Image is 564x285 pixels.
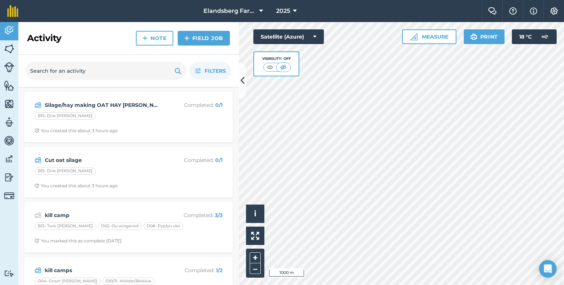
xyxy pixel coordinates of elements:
p: Completed : [164,101,223,109]
img: svg+xml;base64,PHN2ZyB4bWxucz0iaHR0cDovL3d3dy53My5vcmcvMjAwMC9zdmciIHdpZHRoPSIxOSIgaGVpZ2h0PSIyNC... [470,32,477,41]
img: svg+xml;base64,PHN2ZyB4bWxucz0iaHR0cDovL3d3dy53My5vcmcvMjAwMC9zdmciIHdpZHRoPSIxNCIgaGVpZ2h0PSIyNC... [184,34,189,43]
div: B15- Drie [PERSON_NAME] [35,112,96,120]
img: Four arrows, one pointing top left, one top right, one bottom right and the last bottom left [251,232,259,240]
img: svg+xml;base64,PD94bWwgdmVyc2lvbj0iMS4wIiBlbmNvZGluZz0idXRmLTgiPz4KPCEtLSBHZW5lcmF0b3I6IEFkb2JlIE... [4,154,14,165]
div: You marked this as complete [DATE] [35,238,122,244]
a: kill campCompleted: 3/3B13- Twis [PERSON_NAME]D02- Ou wingeredD06- Pyplyn vleiClock with arrow po... [29,206,228,248]
strong: kill camp [45,211,161,219]
div: You created this about 3 hours ago [35,128,118,134]
img: svg+xml;base64,PD94bWwgdmVyc2lvbj0iMS4wIiBlbmNvZGluZz0idXRmLTgiPz4KPCEtLSBHZW5lcmF0b3I6IEFkb2JlIE... [4,135,14,146]
img: svg+xml;base64,PHN2ZyB4bWxucz0iaHR0cDovL3d3dy53My5vcmcvMjAwMC9zdmciIHdpZHRoPSIxOSIgaGVpZ2h0PSIyNC... [174,66,181,75]
img: svg+xml;base64,PD94bWwgdmVyc2lvbj0iMS4wIiBlbmNvZGluZz0idXRmLTgiPz4KPCEtLSBHZW5lcmF0b3I6IEFkb2JlIE... [4,117,14,128]
span: i [254,209,256,218]
button: i [246,205,264,223]
button: – [250,263,261,274]
img: svg+xml;base64,PD94bWwgdmVyc2lvbj0iMS4wIiBlbmNvZGluZz0idXRmLTgiPz4KPCEtLSBHZW5lcmF0b3I6IEFkb2JlIE... [538,29,552,44]
span: Filters [205,67,226,75]
input: Search for an activity [26,62,186,80]
a: Note [136,31,173,46]
img: Clock with arrow pointing clockwise [35,128,39,133]
div: You created this about 3 hours ago [35,183,118,189]
img: svg+xml;base64,PHN2ZyB4bWxucz0iaHR0cDovL3d3dy53My5vcmcvMjAwMC9zdmciIHdpZHRoPSIxNyIgaGVpZ2h0PSIxNy... [530,7,537,15]
img: svg+xml;base64,PHN2ZyB4bWxucz0iaHR0cDovL3d3dy53My5vcmcvMjAwMC9zdmciIHdpZHRoPSI1NiIgaGVpZ2h0PSI2MC... [4,80,14,91]
div: Visibility: Off [262,56,291,62]
img: svg+xml;base64,PD94bWwgdmVyc2lvbj0iMS4wIiBlbmNvZGluZz0idXRmLTgiPz4KPCEtLSBHZW5lcmF0b3I6IEFkb2JlIE... [4,25,14,36]
span: 2025 [276,7,290,15]
img: svg+xml;base64,PD94bWwgdmVyc2lvbj0iMS4wIiBlbmNvZGluZz0idXRmLTgiPz4KPCEtLSBHZW5lcmF0b3I6IEFkb2JlIE... [35,101,41,109]
strong: Silage/hay making OAT HAY [PERSON_NAME] [45,101,161,109]
h2: Activity [27,32,61,44]
img: Clock with arrow pointing clockwise [35,183,39,188]
div: B15- Drie [PERSON_NAME] [35,167,96,175]
img: A question mark icon [509,7,517,15]
img: A cog icon [550,7,558,15]
p: Completed : [164,266,223,274]
button: 18 °C [512,29,557,44]
img: Ruler icon [410,33,417,40]
button: Print [464,29,505,44]
strong: Cut oat silage [45,156,161,164]
span: Elandsberg Farms [203,7,256,15]
img: svg+xml;base64,PD94bWwgdmVyc2lvbj0iMS4wIiBlbmNvZGluZz0idXRmLTgiPz4KPCEtLSBHZW5lcmF0b3I6IEFkb2JlIE... [35,156,41,165]
img: svg+xml;base64,PHN2ZyB4bWxucz0iaHR0cDovL3d3dy53My5vcmcvMjAwMC9zdmciIHdpZHRoPSI1MCIgaGVpZ2h0PSI0MC... [279,64,288,71]
strong: 0 / 1 [215,102,223,108]
button: + [250,252,261,263]
strong: 3 / 3 [215,212,223,219]
button: Satellite (Azure) [253,29,324,44]
button: Filters [189,62,231,80]
strong: 0 / 1 [215,157,223,163]
img: svg+xml;base64,PD94bWwgdmVyc2lvbj0iMS4wIiBlbmNvZGluZz0idXRmLTgiPz4KPCEtLSBHZW5lcmF0b3I6IEFkb2JlIE... [35,266,41,275]
img: svg+xml;base64,PD94bWwgdmVyc2lvbj0iMS4wIiBlbmNvZGluZz0idXRmLTgiPz4KPCEtLSBHZW5lcmF0b3I6IEFkb2JlIE... [4,270,14,277]
img: svg+xml;base64,PHN2ZyB4bWxucz0iaHR0cDovL3d3dy53My5vcmcvMjAwMC9zdmciIHdpZHRoPSI1MCIgaGVpZ2h0PSI0MC... [265,64,275,71]
img: svg+xml;base64,PHN2ZyB4bWxucz0iaHR0cDovL3d3dy53My5vcmcvMjAwMC9zdmciIHdpZHRoPSI1NiIgaGVpZ2h0PSI2MC... [4,98,14,109]
img: Two speech bubbles overlapping with the left bubble in the forefront [488,7,497,15]
div: Open Intercom Messenger [539,260,557,278]
img: Clock with arrow pointing clockwise [35,238,39,243]
img: svg+xml;base64,PD94bWwgdmVyc2lvbj0iMS4wIiBlbmNvZGluZz0idXRmLTgiPz4KPCEtLSBHZW5lcmF0b3I6IEFkb2JlIE... [4,191,14,201]
a: Cut oat silageCompleted: 0/1B15- Drie [PERSON_NAME]Clock with arrow pointing clockwiseYou created... [29,151,228,193]
a: Silage/hay making OAT HAY [PERSON_NAME]Completed: 0/1B15- Drie [PERSON_NAME]Clock with arrow poin... [29,96,228,138]
div: D04- Groot [PERSON_NAME] [35,278,101,285]
div: B13- Twis [PERSON_NAME] [35,223,96,230]
span: 18 ° C [519,29,532,44]
a: Field Job [178,31,230,46]
strong: kill camps [45,266,161,274]
p: Completed : [164,211,223,219]
div: D06- Pyplyn vlei [144,223,183,230]
p: Completed : [164,156,223,164]
img: svg+xml;base64,PHN2ZyB4bWxucz0iaHR0cDovL3d3dy53My5vcmcvMjAwMC9zdmciIHdpZHRoPSIxNCIgaGVpZ2h0PSIyNC... [142,34,148,43]
strong: 1 / 2 [216,267,223,274]
img: svg+xml;base64,PD94bWwgdmVyc2lvbj0iMS4wIiBlbmNvZGluZz0idXRmLTgiPz4KPCEtLSBHZW5lcmF0b3I6IEFkb2JlIE... [4,62,14,72]
img: svg+xml;base64,PHN2ZyB4bWxucz0iaHR0cDovL3d3dy53My5vcmcvMjAwMC9zdmciIHdpZHRoPSI1NiIgaGVpZ2h0PSI2MC... [4,43,14,54]
img: fieldmargin Logo [7,5,18,17]
div: D02- Ou wingered [98,223,142,230]
div: D10/11- Middel/Blokkie [102,278,155,285]
img: svg+xml;base64,PD94bWwgdmVyc2lvbj0iMS4wIiBlbmNvZGluZz0idXRmLTgiPz4KPCEtLSBHZW5lcmF0b3I6IEFkb2JlIE... [35,211,41,220]
button: Measure [402,29,456,44]
img: svg+xml;base64,PD94bWwgdmVyc2lvbj0iMS4wIiBlbmNvZGluZz0idXRmLTgiPz4KPCEtLSBHZW5lcmF0b3I6IEFkb2JlIE... [4,172,14,183]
